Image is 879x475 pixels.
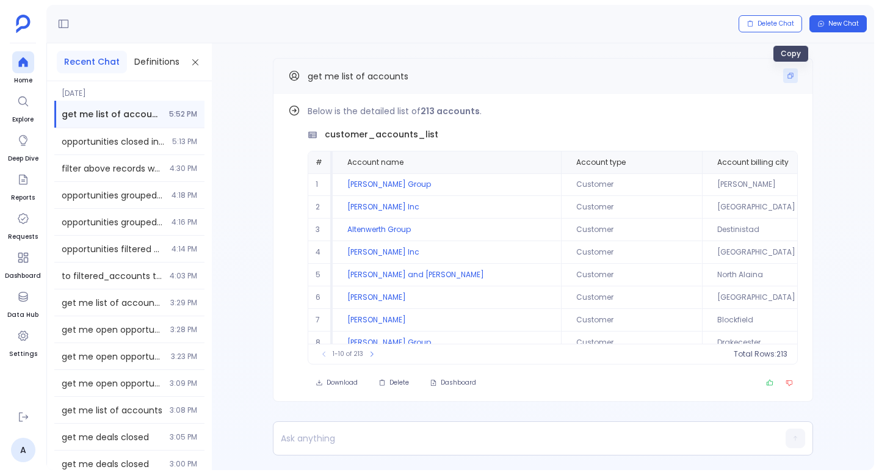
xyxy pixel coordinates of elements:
[308,219,333,241] td: 3
[172,244,197,254] span: 4:14 PM
[5,247,41,281] a: Dashboard
[561,241,702,264] td: Customer
[308,264,333,286] td: 5
[333,173,561,196] td: [PERSON_NAME] Group
[333,264,561,286] td: [PERSON_NAME] and [PERSON_NAME]
[333,332,561,354] td: [PERSON_NAME] Group
[62,108,162,120] span: get me list of accounts
[12,76,34,85] span: Home
[702,286,865,309] td: [GEOGRAPHIC_DATA]
[170,432,197,442] span: 3:05 PM
[809,15,867,32] button: New Chat
[62,297,163,309] span: get me list of accounts with open opportunities count
[62,431,162,443] span: get me deals closed
[561,173,702,196] td: Customer
[325,128,438,141] span: customer_accounts_list
[170,379,197,388] span: 3:09 PM
[308,173,333,196] td: 1
[170,298,197,308] span: 3:29 PM
[170,271,197,281] span: 4:03 PM
[333,349,363,359] span: 1-10 of 213
[12,115,34,125] span: Explore
[739,15,802,32] button: Delete Chat
[62,216,164,228] span: opportunities grouped by industry.
[308,374,366,391] button: Download
[576,158,626,167] span: Account type
[561,309,702,332] td: Customer
[62,404,162,416] span: get me list of accounts
[62,189,164,201] span: opportunities grouped by industry.
[308,104,798,118] p: Below is the detailed list of .
[5,271,41,281] span: Dashboard
[441,379,476,387] span: Dashboard
[702,196,865,219] td: [GEOGRAPHIC_DATA]
[316,157,322,167] span: #
[54,81,204,98] span: [DATE]
[62,270,162,282] span: to filtered_accounts table add users table
[734,349,776,359] span: Total Rows:
[16,15,31,33] img: petavue logo
[371,374,417,391] button: Delete
[702,173,865,196] td: [PERSON_NAME]
[333,241,561,264] td: [PERSON_NAME] Inc
[783,68,798,83] button: Copy
[421,105,480,117] strong: 213 accounts
[172,217,197,227] span: 4:16 PM
[9,325,37,359] a: Settings
[9,349,37,359] span: Settings
[172,190,197,200] span: 4:18 PM
[62,136,165,148] span: opportunities closed in last year
[12,90,34,125] a: Explore
[308,332,333,354] td: 8
[561,219,702,241] td: Customer
[333,286,561,309] td: [PERSON_NAME]
[127,51,187,73] button: Definitions
[62,458,162,470] span: get me deals closed
[62,162,162,175] span: filter above records where contacts count > 10
[11,169,35,203] a: Reports
[12,51,34,85] a: Home
[702,219,865,241] td: Destinistad
[561,196,702,219] td: Customer
[8,129,38,164] a: Deep Dive
[11,193,35,203] span: Reports
[8,232,38,242] span: Requests
[702,309,865,332] td: Blockfield
[7,310,38,320] span: Data Hub
[308,70,408,82] span: get me list of accounts
[170,164,197,173] span: 4:30 PM
[169,109,197,119] span: 5:52 PM
[702,241,865,264] td: [GEOGRAPHIC_DATA]
[333,309,561,332] td: [PERSON_NAME]
[561,286,702,309] td: Customer
[8,208,38,242] a: Requests
[170,459,197,469] span: 3:00 PM
[308,196,333,219] td: 2
[8,154,38,164] span: Deep Dive
[389,379,409,387] span: Delete
[422,374,484,391] button: Dashboard
[172,137,197,147] span: 5:13 PM
[702,264,865,286] td: North Alaina
[773,45,809,62] div: Copy
[62,350,164,363] span: get me open opportunities
[171,352,197,361] span: 3:23 PM
[170,325,197,335] span: 3:28 PM
[717,158,789,167] span: Account billing city
[7,286,38,320] a: Data Hub
[333,219,561,241] td: Altenwerth Group
[561,264,702,286] td: Customer
[62,243,164,255] span: opportunities filtered by industry.
[170,405,197,415] span: 3:08 PM
[347,158,403,167] span: Account name
[333,196,561,219] td: [PERSON_NAME] Inc
[828,20,859,28] span: New Chat
[308,286,333,309] td: 6
[758,20,794,28] span: Delete Chat
[308,309,333,332] td: 7
[62,377,162,390] span: get me open opportunities
[702,332,865,354] td: Drakecester
[561,332,702,354] td: Customer
[57,51,127,73] button: Recent Chat
[62,324,163,336] span: get me open opportunities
